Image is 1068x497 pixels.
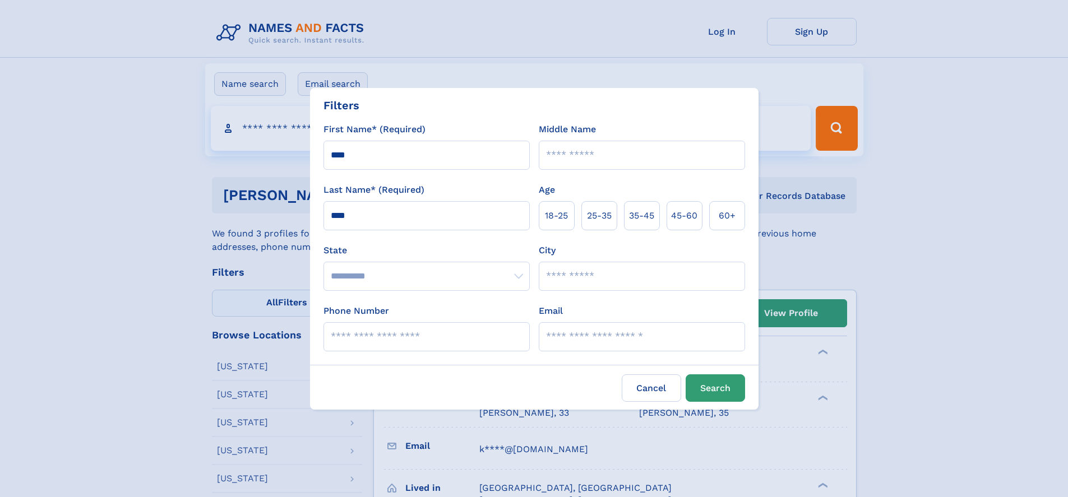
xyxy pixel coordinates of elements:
[323,183,424,197] label: Last Name* (Required)
[539,244,556,257] label: City
[622,374,681,402] label: Cancel
[587,209,612,222] span: 25‑35
[323,244,530,257] label: State
[545,209,568,222] span: 18‑25
[539,183,555,197] label: Age
[323,304,389,318] label: Phone Number
[323,123,426,136] label: First Name* (Required)
[719,209,736,222] span: 60+
[629,209,654,222] span: 35‑45
[686,374,745,402] button: Search
[671,209,697,222] span: 45‑60
[539,123,596,136] label: Middle Name
[539,304,563,318] label: Email
[323,97,359,114] div: Filters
